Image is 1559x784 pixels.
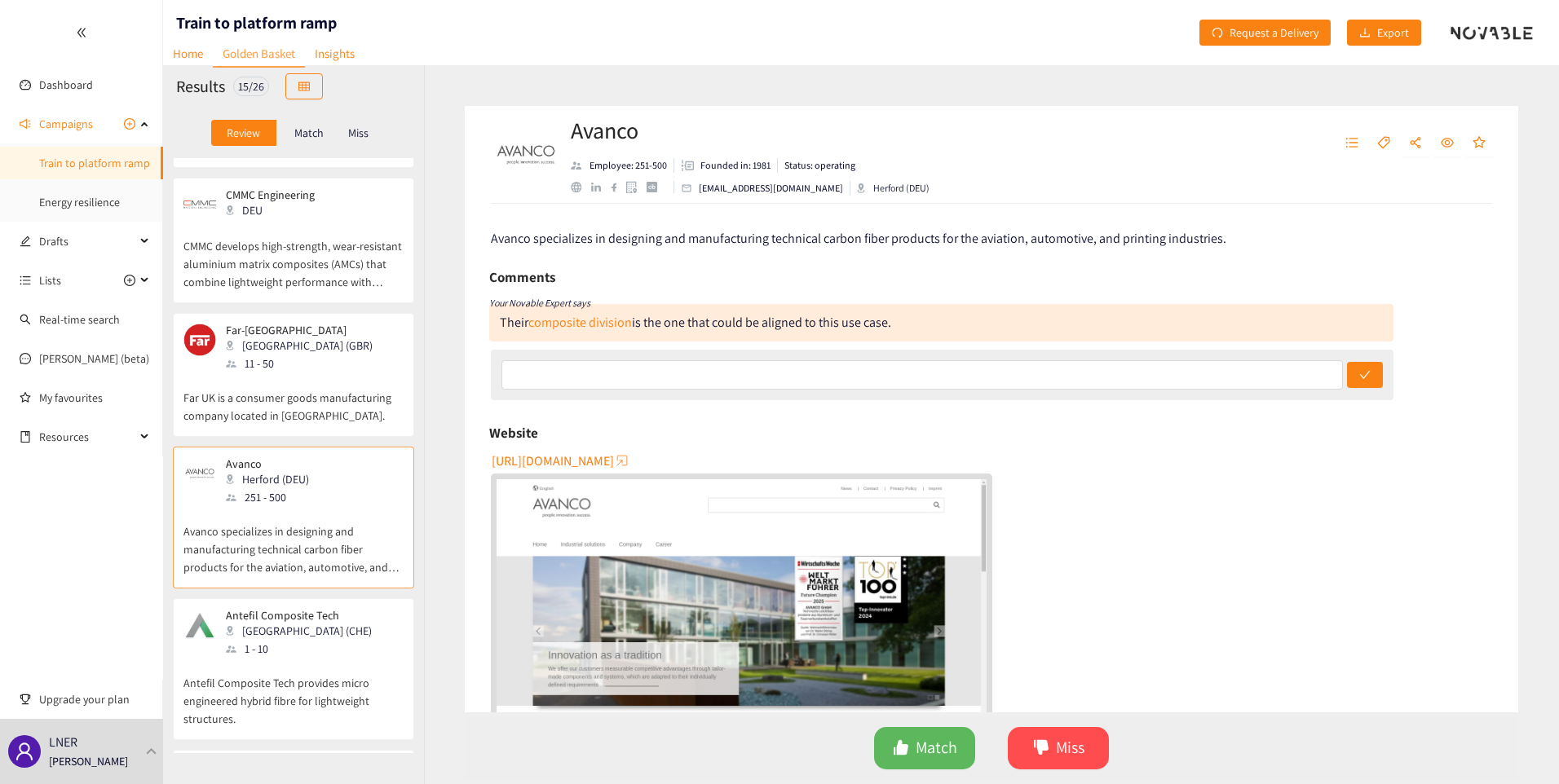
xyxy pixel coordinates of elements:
a: facebook [611,183,626,192]
p: Review [227,126,260,139]
span: Avanco specializes in designing and manufacturing technical carbon fiber products for the aviatio... [491,230,1226,247]
a: linkedin [591,183,611,192]
p: Founded in: 1981 [700,158,771,173]
i: Your Novable Expert says [489,297,590,309]
p: Status: operating [784,158,855,173]
h6: Website [489,421,538,445]
div: Herford (DEU) [857,181,930,196]
a: Insights [305,41,364,66]
p: Avanco [226,457,309,470]
span: edit [20,236,31,247]
span: double-left [76,27,87,38]
span: Match [916,735,957,760]
img: Company Logo [493,122,559,187]
span: dislike [1033,739,1049,758]
a: google maps [626,181,647,193]
span: user [15,742,34,761]
p: LNER [49,732,77,752]
span: Miss [1056,735,1084,760]
a: [PERSON_NAME] (beta) [39,351,149,366]
a: Dashboard [39,77,93,92]
p: Antefil Composite Tech [226,609,372,622]
p: Match [294,126,324,139]
span: Resources [39,421,135,453]
div: Herford (DEU) [226,470,319,488]
img: Snapshot of the company's website [183,609,216,641]
a: crunchbase [647,182,667,192]
a: Real-time search [39,312,120,327]
button: [URL][DOMAIN_NAME] [492,447,630,473]
button: downloadExport [1347,20,1421,46]
img: Snapshot of the Company's website [497,479,987,755]
li: Employees [571,158,674,173]
span: like [893,739,909,758]
p: Far-[GEOGRAPHIC_DATA] [226,324,373,337]
span: book [20,431,31,443]
span: tag [1377,136,1390,151]
button: dislikeMiss [1008,727,1109,769]
p: CMMC develops high-strength, wear-resistant aluminium matrix composites (AMCs) that combine light... [183,221,404,291]
span: trophy [20,694,31,705]
span: sound [20,118,31,130]
button: check [1347,362,1383,388]
div: DEU [226,201,325,219]
p: Far UK is a consumer goods manufacturing company located in [GEOGRAPHIC_DATA]. [183,372,404,425]
span: unordered-list [1345,136,1358,151]
h6: Comments [489,265,555,289]
p: Employee: 251-500 [590,158,667,173]
button: likeMatch [874,727,975,769]
span: eye [1441,136,1454,151]
button: unordered-list [1337,130,1367,156]
span: download [1359,27,1371,40]
a: Home [163,41,213,66]
div: 11 - 50 [226,355,382,372]
li: Founded in year [674,158,778,173]
a: composite division [528,314,632,331]
p: Miss [348,126,369,139]
a: Golden Basket [213,41,305,68]
span: star [1473,136,1486,151]
a: Train to platform ramp [39,156,150,170]
button: eye [1433,130,1462,156]
span: check [1359,369,1371,382]
div: 15 / 26 [233,77,269,96]
span: Upgrade your plan [39,683,150,716]
span: redo [1212,27,1223,40]
span: Campaigns [39,108,93,140]
p: [PERSON_NAME] [49,752,128,770]
img: Snapshot of the company's website [183,457,216,490]
span: plus-circle [124,118,135,130]
li: Status [778,158,855,173]
a: Energy resilience [39,195,120,209]
div: 1 - 10 [226,640,382,658]
div: Their is the one that could be aligned to this use case. [500,314,891,331]
span: [URL][DOMAIN_NAME] [492,451,614,471]
h1: Train to platform ramp [176,11,337,34]
p: Avanco specializes in designing and manufacturing technical carbon fiber products for the aviatio... [183,506,404,576]
h2: Avanco [571,114,930,147]
p: Antefil Composite Tech provides micro engineered hybrid fibre for lightweight structures. [183,658,404,728]
span: plus-circle [124,275,135,286]
img: Snapshot of the company's website [183,188,216,221]
img: Snapshot of the company's website [183,324,216,356]
div: [GEOGRAPHIC_DATA] (CHE) [226,622,382,640]
span: unordered-list [20,275,31,286]
button: share-alt [1401,130,1430,156]
div: [GEOGRAPHIC_DATA] (GBR) [226,337,382,355]
span: share-alt [1409,136,1422,151]
div: 251 - 500 [226,488,319,506]
a: website [497,479,987,755]
button: star [1464,130,1494,156]
span: Request a Delivery [1230,24,1318,42]
p: [EMAIL_ADDRESS][DOMAIN_NAME] [699,181,843,196]
span: Drafts [39,225,135,258]
h2: Results [176,75,225,98]
p: CMMC Engineering [226,188,315,201]
button: tag [1369,130,1398,156]
iframe: Chat Widget [1293,608,1559,784]
button: table [285,73,323,99]
span: table [298,81,310,94]
a: website [571,182,591,192]
span: Lists [39,264,61,297]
